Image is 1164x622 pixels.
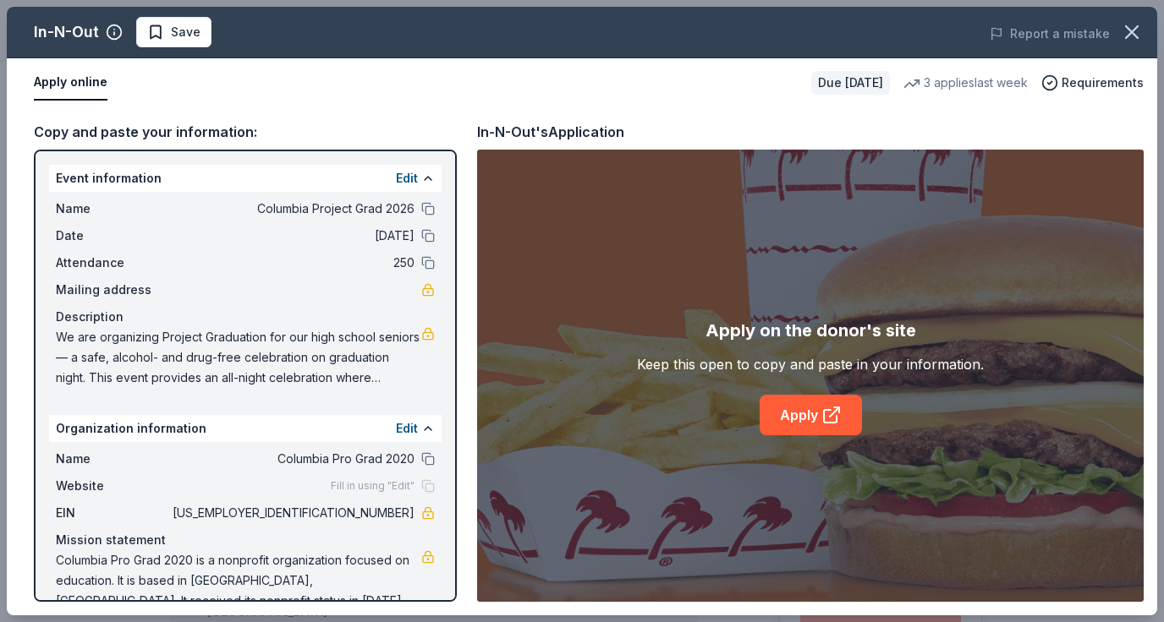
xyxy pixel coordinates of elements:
span: Columbia Project Grad 2026 [169,199,415,219]
div: Keep this open to copy and paste in your information. [637,354,984,374]
span: [US_EMPLOYER_IDENTIFICATION_NUMBER] [169,503,415,523]
span: Name [56,199,169,219]
span: EIN [56,503,169,523]
div: Event information [49,165,442,192]
div: Mission statement [56,530,435,550]
span: Columbia Pro Grad 2020 is a nonprofit organization focused on education. It is based in [GEOGRAPH... [56,550,421,611]
span: Date [56,226,169,246]
div: Apply on the donor's site [706,317,916,344]
div: Organization information [49,415,442,442]
span: Requirements [1062,73,1144,93]
span: Fill in using "Edit" [331,479,415,493]
span: Save [171,22,200,42]
span: Website [56,476,169,496]
button: Edit [396,418,418,439]
span: 250 [169,253,415,273]
span: Mailing address [56,280,169,300]
button: Report a mistake [990,24,1110,44]
button: Apply online [34,65,107,101]
div: Description [56,307,435,327]
div: In-N-Out [34,19,99,46]
span: [DATE] [169,226,415,246]
button: Requirements [1041,73,1144,93]
div: 3 applies last week [903,73,1028,93]
button: Edit [396,168,418,188]
div: In-N-Out's Application [477,121,624,143]
span: Name [56,449,169,469]
span: We are organizing Project Graduation for our high school seniors — a safe, alcohol- and drug-free... [56,327,421,388]
a: Apply [760,395,862,435]
span: Attendance [56,253,169,273]
div: Due [DATE] [811,71,890,95]
div: Copy and paste your information: [34,121,457,143]
button: Save [136,17,211,47]
span: Columbia Pro Grad 2020 [169,449,415,469]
